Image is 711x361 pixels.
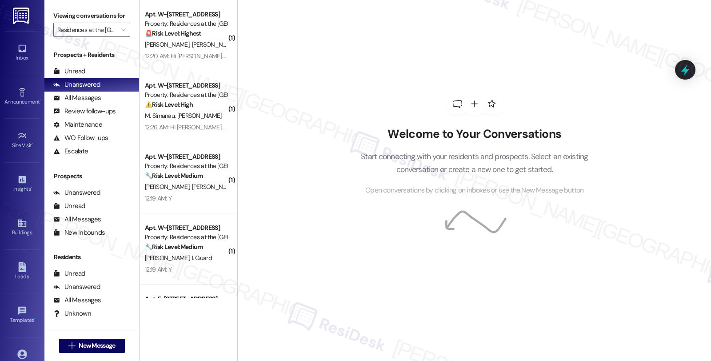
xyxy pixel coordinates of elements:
[145,40,192,48] span: [PERSON_NAME]
[145,294,227,304] div: Apt. E~[STREET_ADDRESS]
[145,172,203,180] strong: 🔧 Risk Level: Medium
[145,19,227,28] div: Property: Residences at the [GEOGRAPHIC_DATA]
[53,282,100,292] div: Unanswered
[4,216,40,240] a: Buildings
[32,141,33,147] span: •
[192,40,236,48] span: [PERSON_NAME]
[79,341,115,350] span: New Message
[59,339,125,353] button: New Message
[53,147,88,156] div: Escalate
[145,265,172,273] div: 12:19 AM: Y
[34,316,36,322] span: •
[53,120,102,129] div: Maintenance
[53,228,105,237] div: New Inbounds
[145,152,227,161] div: Apt. W~[STREET_ADDRESS]
[177,112,222,120] span: [PERSON_NAME]
[145,81,227,90] div: Apt. W~[STREET_ADDRESS]
[53,133,108,143] div: WO Follow-ups
[4,128,40,152] a: Site Visit •
[365,185,583,196] span: Open conversations by clicking on inboxes or use the New Message button
[53,201,85,211] div: Unread
[53,215,101,224] div: All Messages
[145,161,227,171] div: Property: Residences at the [GEOGRAPHIC_DATA]
[4,303,40,327] a: Templates •
[145,10,227,19] div: Apt. W~[STREET_ADDRESS]
[53,9,130,23] label: Viewing conversations for
[4,260,40,284] a: Leads
[31,185,32,191] span: •
[68,342,75,349] i: 
[145,29,201,37] strong: 🚨 Risk Level: Highest
[44,253,139,262] div: Residents
[145,233,227,242] div: Property: Residences at the [GEOGRAPHIC_DATA]
[57,23,116,37] input: All communities
[145,223,227,233] div: Apt. W~[STREET_ADDRESS]
[53,93,101,103] div: All Messages
[44,172,139,181] div: Prospects
[53,269,85,278] div: Unread
[145,183,192,191] span: [PERSON_NAME]
[53,309,91,318] div: Unknown
[13,8,31,24] img: ResiDesk Logo
[192,254,212,262] span: I. Guard
[53,188,100,197] div: Unanswered
[44,50,139,60] div: Prospects + Residents
[53,107,116,116] div: Review follow-ups
[53,80,100,89] div: Unanswered
[145,112,177,120] span: M. Simanau
[145,90,227,100] div: Property: Residences at the [GEOGRAPHIC_DATA]
[145,243,203,251] strong: 🔧 Risk Level: Medium
[145,254,192,262] span: [PERSON_NAME]
[348,150,602,176] p: Start connecting with your residents and prospects. Select an existing conversation or create a n...
[121,26,126,33] i: 
[4,41,40,65] a: Inbox
[53,296,101,305] div: All Messages
[192,183,236,191] span: [PERSON_NAME]
[53,67,85,76] div: Unread
[145,100,193,108] strong: ⚠️ Risk Level: High
[348,127,602,141] h2: Welcome to Your Conversations
[145,194,172,202] div: 12:19 AM: Y
[40,97,41,104] span: •
[145,52,711,60] div: 12:20 AM: Hi [PERSON_NAME]. Our lease is up at the end of the week and we're doing our final walk...
[4,172,40,196] a: Insights •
